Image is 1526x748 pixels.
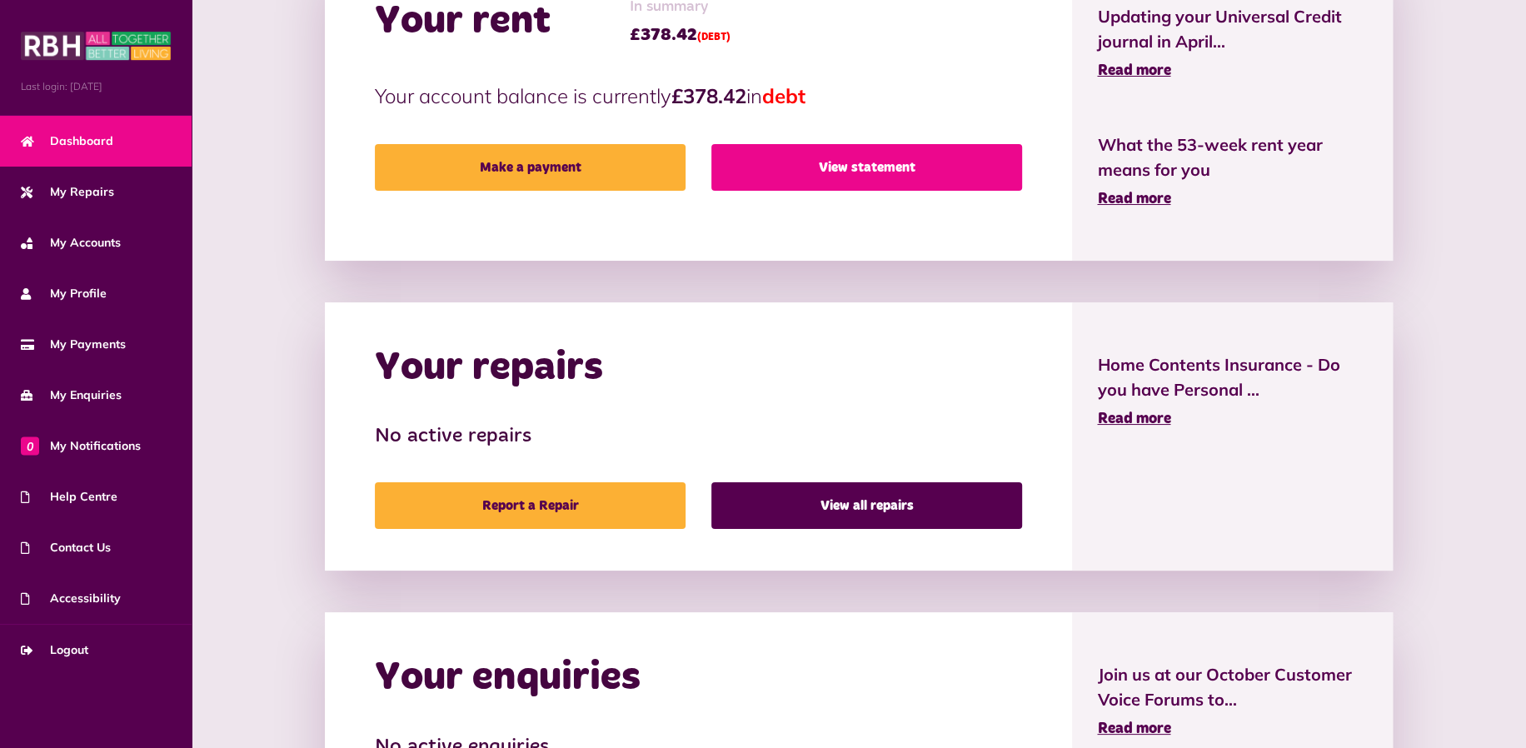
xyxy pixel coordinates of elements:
[375,482,686,529] a: Report a Repair
[697,32,731,42] span: (DEBT)
[375,344,603,392] h2: Your repairs
[21,641,88,659] span: Logout
[1097,662,1367,712] span: Join us at our October Customer Voice Forums to...
[375,144,686,191] a: Make a payment
[21,79,171,94] span: Last login: [DATE]
[1097,721,1170,736] span: Read more
[21,132,113,150] span: Dashboard
[1097,4,1367,54] span: Updating your Universal Credit journal in April...
[671,83,746,108] strong: £378.42
[21,539,111,556] span: Contact Us
[21,386,122,404] span: My Enquiries
[1097,411,1170,426] span: Read more
[21,436,39,455] span: 0
[375,81,1022,111] p: Your account balance is currently in
[1097,132,1367,182] span: What the 53-week rent year means for you
[21,285,107,302] span: My Profile
[21,183,114,201] span: My Repairs
[375,654,641,702] h2: Your enquiries
[1097,4,1367,82] a: Updating your Universal Credit journal in April... Read more
[21,336,126,353] span: My Payments
[21,437,141,455] span: My Notifications
[1097,192,1170,207] span: Read more
[1097,63,1170,78] span: Read more
[375,425,1022,449] h3: No active repairs
[1097,352,1367,402] span: Home Contents Insurance - Do you have Personal ...
[1097,132,1367,211] a: What the 53-week rent year means for you Read more
[762,83,805,108] span: debt
[1097,662,1367,741] a: Join us at our October Customer Voice Forums to... Read more
[1097,352,1367,431] a: Home Contents Insurance - Do you have Personal ... Read more
[21,29,171,62] img: MyRBH
[630,22,731,47] span: £378.42
[21,488,117,506] span: Help Centre
[711,144,1022,191] a: View statement
[21,590,121,607] span: Accessibility
[21,234,121,252] span: My Accounts
[711,482,1022,529] a: View all repairs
